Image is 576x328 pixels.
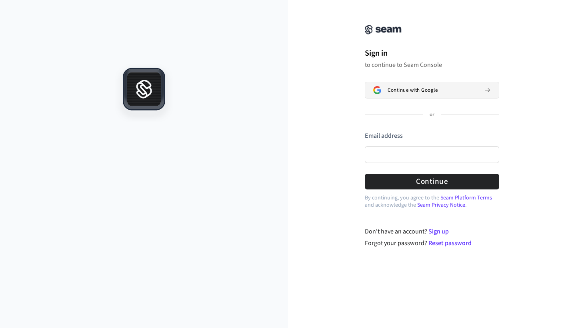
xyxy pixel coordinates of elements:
[365,61,499,69] p: to continue to Seam Console
[430,111,434,119] p: or
[428,239,472,248] a: Reset password
[440,194,492,202] a: Seam Platform Terms
[365,25,402,34] img: Seam Console
[365,238,500,248] div: Forgot your password?
[365,174,499,189] button: Continue
[373,86,381,94] img: Sign in with Google
[365,227,500,236] div: Don't have an account?
[365,194,499,209] p: By continuing, you agree to the and acknowledge the .
[365,82,499,99] button: Sign in with GoogleContinue with Google
[365,131,403,140] label: Email address
[365,47,499,59] h1: Sign in
[417,201,465,209] a: Seam Privacy Notice
[388,87,438,93] span: Continue with Google
[428,227,449,236] a: Sign up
